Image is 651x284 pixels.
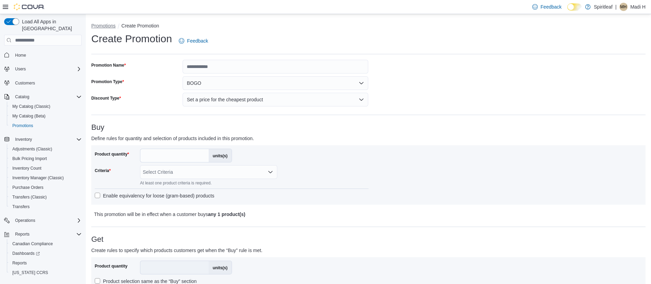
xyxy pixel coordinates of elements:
[567,3,582,11] input: Dark Mode
[7,258,84,268] button: Reports
[10,164,44,172] a: Inventory Count
[1,50,84,60] button: Home
[91,134,507,143] p: Define rules for quantity and selection of products included in this promotion.
[187,37,208,44] span: Feedback
[183,76,368,90] button: BOGO
[7,144,84,154] button: Adjustments (Classic)
[91,79,124,84] label: Promotion Type
[10,269,51,277] a: [US_STATE] CCRS
[15,80,35,86] span: Customers
[121,23,159,29] button: Create Promotion
[7,249,84,258] a: Dashboards
[620,3,627,11] span: MH
[1,135,84,144] button: Inventory
[12,104,50,109] span: My Catalog (Classic)
[95,151,129,157] label: Product quantity
[10,174,67,182] a: Inventory Manager (Classic)
[91,235,646,243] h3: Get
[12,65,82,73] span: Users
[10,122,36,130] a: Promotions
[268,169,273,175] button: Open list of options
[12,51,29,59] a: Home
[7,173,84,183] button: Inventory Manager (Classic)
[10,259,30,267] a: Reports
[7,192,84,202] button: Transfers (Classic)
[12,204,30,209] span: Transfers
[10,203,32,211] a: Transfers
[19,18,82,32] span: Load All Apps in [GEOGRAPHIC_DATA]
[15,231,30,237] span: Reports
[7,239,84,249] button: Canadian Compliance
[12,65,28,73] button: Users
[10,193,49,201] a: Transfers (Classic)
[95,168,111,173] label: Criteria
[10,249,82,258] span: Dashboards
[176,34,211,48] a: Feedback
[10,164,82,172] span: Inventory Count
[10,174,82,182] span: Inventory Manager (Classic)
[10,259,82,267] span: Reports
[12,123,33,128] span: Promotions
[7,163,84,173] button: Inventory Count
[1,92,84,102] button: Catalog
[594,3,613,11] p: Spiritleaf
[10,145,82,153] span: Adjustments (Classic)
[10,183,46,192] a: Purchase Orders
[10,249,43,258] a: Dashboards
[7,183,84,192] button: Purchase Orders
[12,135,82,144] span: Inventory
[12,79,38,87] a: Customers
[10,269,82,277] span: Washington CCRS
[12,175,64,181] span: Inventory Manager (Classic)
[12,50,82,59] span: Home
[208,212,245,217] b: any 1 product(s)
[15,218,35,223] span: Operations
[7,111,84,121] button: My Catalog (Beta)
[15,53,26,58] span: Home
[7,102,84,111] button: My Catalog (Classic)
[10,112,82,120] span: My Catalog (Beta)
[12,146,52,152] span: Adjustments (Classic)
[14,3,45,10] img: Cova
[95,263,127,269] label: Product quantity
[10,102,82,111] span: My Catalog (Classic)
[12,270,48,275] span: [US_STATE] CCRS
[1,64,84,74] button: Users
[1,216,84,225] button: Operations
[12,185,44,190] span: Purchase Orders
[12,260,27,266] span: Reports
[183,93,368,106] button: Set a price for the cheapest product
[1,78,84,88] button: Customers
[12,79,82,87] span: Customers
[12,216,82,225] span: Operations
[12,251,40,256] span: Dashboards
[12,93,32,101] button: Catalog
[10,155,50,163] a: Bulk Pricing Import
[91,23,116,29] button: Promotions
[12,166,42,171] span: Inventory Count
[10,193,82,201] span: Transfers (Classic)
[91,22,646,31] nav: An example of EuiBreadcrumbs
[10,203,82,211] span: Transfers
[7,268,84,277] button: [US_STATE] CCRS
[7,202,84,212] button: Transfers
[10,122,82,130] span: Promotions
[630,3,646,11] p: Madi H
[12,156,47,161] span: Bulk Pricing Import
[10,112,48,120] a: My Catalog (Beta)
[10,240,82,248] span: Canadian Compliance
[12,113,46,119] span: My Catalog (Beta)
[95,192,214,200] label: Enable equivalency for loose (gram-based) products
[140,179,232,186] div: At least one product criteria is required.
[7,121,84,130] button: Promotions
[10,155,82,163] span: Bulk Pricing Import
[12,230,82,238] span: Reports
[209,261,232,274] label: units(s)
[540,3,561,10] span: Feedback
[209,149,232,162] label: units(s)
[91,63,126,68] label: Promotion Name
[1,229,84,239] button: Reports
[91,123,646,132] h3: Buy
[12,241,53,247] span: Canadian Compliance
[91,95,121,101] label: Discount Type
